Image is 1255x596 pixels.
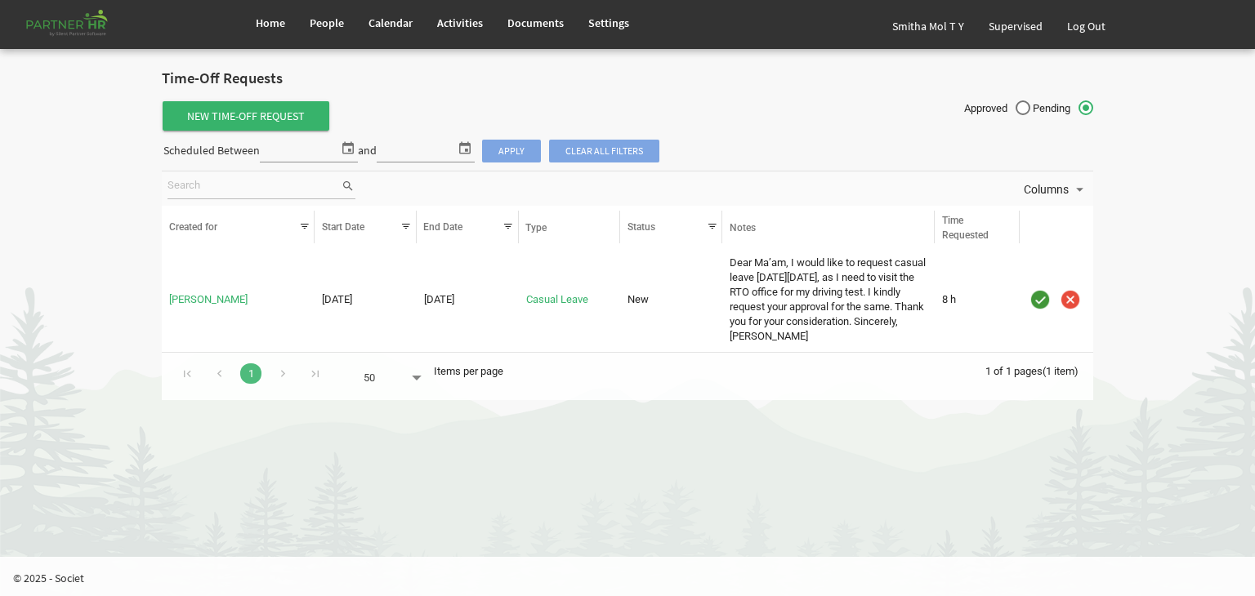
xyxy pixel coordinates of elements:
[368,16,413,30] span: Calendar
[880,3,976,49] a: Smitha Mol T Y
[13,570,1255,586] p: © 2025 - Societ
[1055,3,1118,49] a: Log Out
[1043,365,1079,377] span: (1 item)
[964,101,1030,116] span: Approved
[976,3,1055,49] a: Supervised
[434,365,503,377] span: Items per page
[169,293,248,305] a: [PERSON_NAME]
[169,221,217,233] span: Created for
[507,16,564,30] span: Documents
[1058,287,1083,312] img: cancel.png
[935,253,1020,348] td: 8 h is template cell column header Time Requested
[942,215,989,241] span: Time Requested
[304,361,326,384] div: Go to last page
[1021,171,1091,206] div: Columns
[176,361,199,384] div: Go to first page
[519,253,621,348] td: Casual Leave is template cell column header Type
[164,171,358,206] div: Search
[162,253,315,348] td: Jasaswini Samanta is template cell column header Created for
[482,140,541,162] span: Apply
[1020,253,1093,348] td: is template cell column header
[310,16,344,30] span: People
[526,293,588,305] a: Casual Leave
[322,221,364,233] span: Start Date
[1022,180,1070,200] span: Columns
[163,101,329,131] span: New Time-Off Request
[315,253,417,348] td: 9/11/2025 column header Start Date
[588,16,629,30] span: Settings
[620,253,722,348] td: New column header Status
[985,365,1043,377] span: 1 of 1 pages
[730,222,756,234] span: Notes
[627,221,655,233] span: Status
[1028,287,1052,312] img: approve.png
[1021,179,1091,200] button: Columns
[341,177,355,195] span: search
[162,137,660,166] div: Scheduled Between and
[525,222,547,234] span: Type
[455,137,475,158] span: select
[437,16,483,30] span: Activities
[167,174,341,198] input: Search
[272,361,294,384] div: Go to next page
[1057,287,1083,313] div: Cancel Time-Off Request
[162,70,1093,87] h2: Time-Off Requests
[208,361,230,384] div: Go to previous page
[1033,101,1093,116] span: Pending
[549,140,659,162] span: Clear all filters
[423,221,462,233] span: End Date
[417,253,519,348] td: 9/11/2025 column header End Date
[989,19,1043,33] span: Supervised
[1027,287,1053,313] div: Approve Time-Off Request
[256,16,285,30] span: Home
[338,137,358,158] span: select
[240,363,261,384] a: Goto Page 1
[985,353,1093,387] div: 1 of 1 pages (1 item)
[722,253,935,348] td: Dear Ma’am, I would like to request casual leave on Thursday, 11th September, as I need to visit ...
